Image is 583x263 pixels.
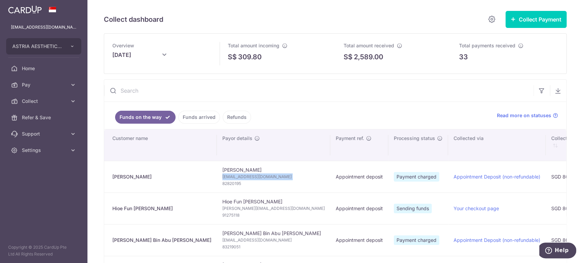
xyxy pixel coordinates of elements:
[228,43,279,48] span: Total amount incoming
[222,212,325,219] span: 91275118
[454,205,499,211] a: Your checkout page
[22,130,67,137] span: Support
[217,192,330,224] td: Hioe Fun [PERSON_NAME]
[388,129,448,161] th: Processing status
[330,192,388,224] td: Appointment deposit
[22,65,67,72] span: Home
[330,129,388,161] th: Payment ref.
[22,81,67,88] span: Pay
[217,129,330,161] th: Payor details
[222,135,252,142] span: Payor details
[228,52,237,62] span: S$
[394,204,432,213] span: Sending funds
[539,243,576,260] iframe: Opens a widget where you can find more information
[15,5,29,11] span: Help
[22,114,67,121] span: Refer & Save
[8,5,42,14] img: CardUp
[217,224,330,256] td: [PERSON_NAME] Bin Abu [PERSON_NAME]
[223,111,251,124] a: Refunds
[22,98,67,105] span: Collect
[112,237,211,244] div: [PERSON_NAME] Bin Abu [PERSON_NAME]
[115,111,176,124] a: Funds on the way
[222,237,325,244] span: [EMAIL_ADDRESS][DOMAIN_NAME]
[112,43,134,48] span: Overview
[394,235,439,245] span: Payment charged
[112,205,211,212] div: Hioe Fun [PERSON_NAME]
[394,172,439,182] span: Payment charged
[336,135,364,142] span: Payment ref.
[217,161,330,192] td: [PERSON_NAME]
[238,52,262,62] p: 309.80
[497,112,551,119] span: Read more on statuses
[344,43,394,48] span: Total amount received
[104,14,163,25] h5: Collect dashboard
[104,80,533,102] input: Search
[354,52,383,62] p: 2,589.00
[344,52,352,62] span: S$
[497,112,558,119] a: Read more on statuses
[222,244,325,250] span: 83219051
[178,111,220,124] a: Funds arrived
[454,174,540,180] a: Appointment Deposit (non-refundable)
[330,161,388,192] td: Appointment deposit
[459,43,515,48] span: Total payments received
[448,129,546,161] th: Collected via
[11,24,77,31] p: [EMAIL_ADDRESS][DOMAIN_NAME]
[222,180,325,187] span: 82820195
[222,205,325,212] span: [PERSON_NAME][EMAIL_ADDRESS][DOMAIN_NAME]
[459,52,468,62] p: 33
[505,11,567,28] button: Collect Payment
[330,224,388,256] td: Appointment deposit
[104,129,217,161] th: Customer name
[6,38,81,55] button: ASTRIA AESTHETICS PTE. LTD.
[12,43,63,50] span: ASTRIA AESTHETICS PTE. LTD.
[394,135,435,142] span: Processing status
[112,173,211,180] div: [PERSON_NAME]
[22,147,67,154] span: Settings
[454,237,540,243] a: Appointment Deposit (non-refundable)
[222,173,325,180] span: [EMAIL_ADDRESS][DOMAIN_NAME]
